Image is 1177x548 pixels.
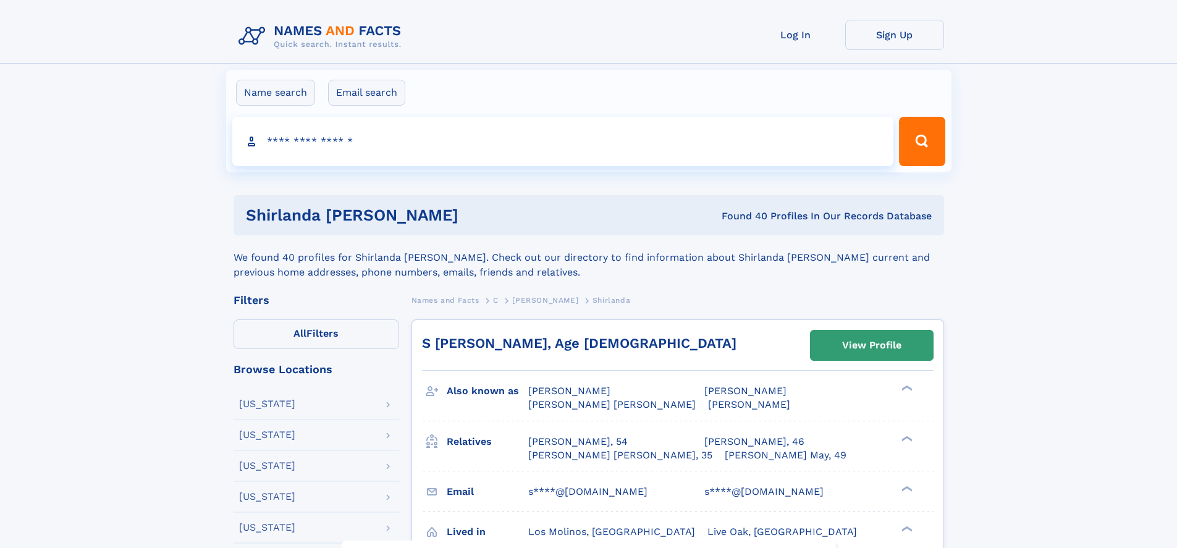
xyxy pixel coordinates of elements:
div: ❯ [898,434,913,442]
span: Live Oak, [GEOGRAPHIC_DATA] [707,526,857,537]
span: C [493,296,499,305]
div: [US_STATE] [239,430,295,440]
div: ❯ [898,484,913,492]
button: Search Button [899,117,945,166]
label: Email search [328,80,405,106]
span: [PERSON_NAME] [528,385,610,397]
a: C [493,292,499,308]
h3: Lived in [447,521,528,542]
a: Log In [746,20,845,50]
div: Browse Locations [234,364,399,375]
a: [PERSON_NAME] [512,292,578,308]
h3: Email [447,481,528,502]
a: [PERSON_NAME], 54 [528,435,628,449]
label: Filters [234,319,399,349]
div: ❯ [898,384,913,392]
div: We found 40 profiles for Shirlanda [PERSON_NAME]. Check out our directory to find information abo... [234,235,944,280]
span: [PERSON_NAME] [PERSON_NAME] [528,398,696,410]
span: [PERSON_NAME] [704,385,787,397]
div: Filters [234,295,399,306]
div: [US_STATE] [239,399,295,409]
a: View Profile [811,331,933,360]
a: [PERSON_NAME] May, 49 [725,449,846,462]
input: search input [232,117,894,166]
span: Shirlanda [593,296,630,305]
div: [US_STATE] [239,492,295,502]
span: [PERSON_NAME] [512,296,578,305]
a: S [PERSON_NAME], Age [DEMOGRAPHIC_DATA] [422,335,736,351]
h3: Relatives [447,431,528,452]
div: Found 40 Profiles In Our Records Database [590,209,932,223]
img: Logo Names and Facts [234,20,411,53]
span: All [293,327,306,339]
span: Los Molinos, [GEOGRAPHIC_DATA] [528,526,695,537]
a: Names and Facts [411,292,479,308]
h3: Also known as [447,381,528,402]
div: ❯ [898,525,913,533]
a: [PERSON_NAME] [PERSON_NAME], 35 [528,449,712,462]
span: [PERSON_NAME] [708,398,790,410]
label: Name search [236,80,315,106]
div: [US_STATE] [239,523,295,533]
a: [PERSON_NAME], 46 [704,435,804,449]
a: Sign Up [845,20,944,50]
div: [US_STATE] [239,461,295,471]
h1: Shirlanda [PERSON_NAME] [246,208,590,223]
div: View Profile [842,331,901,360]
